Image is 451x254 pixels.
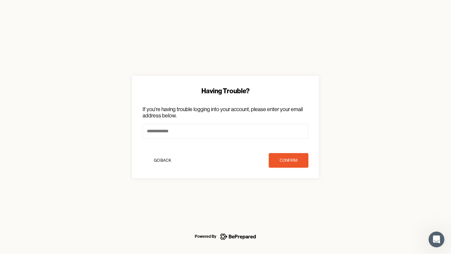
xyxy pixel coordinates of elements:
iframe: Intercom live chat [429,232,444,247]
div: confirm [280,157,297,164]
div: Go Back [154,157,171,164]
button: confirm [269,153,308,168]
button: Go Back [143,153,182,168]
p: If you're having trouble logging into your account, please enter your email address below. [143,106,308,119]
div: Powered By [195,233,216,240]
div: Having Trouble? [143,86,308,96]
